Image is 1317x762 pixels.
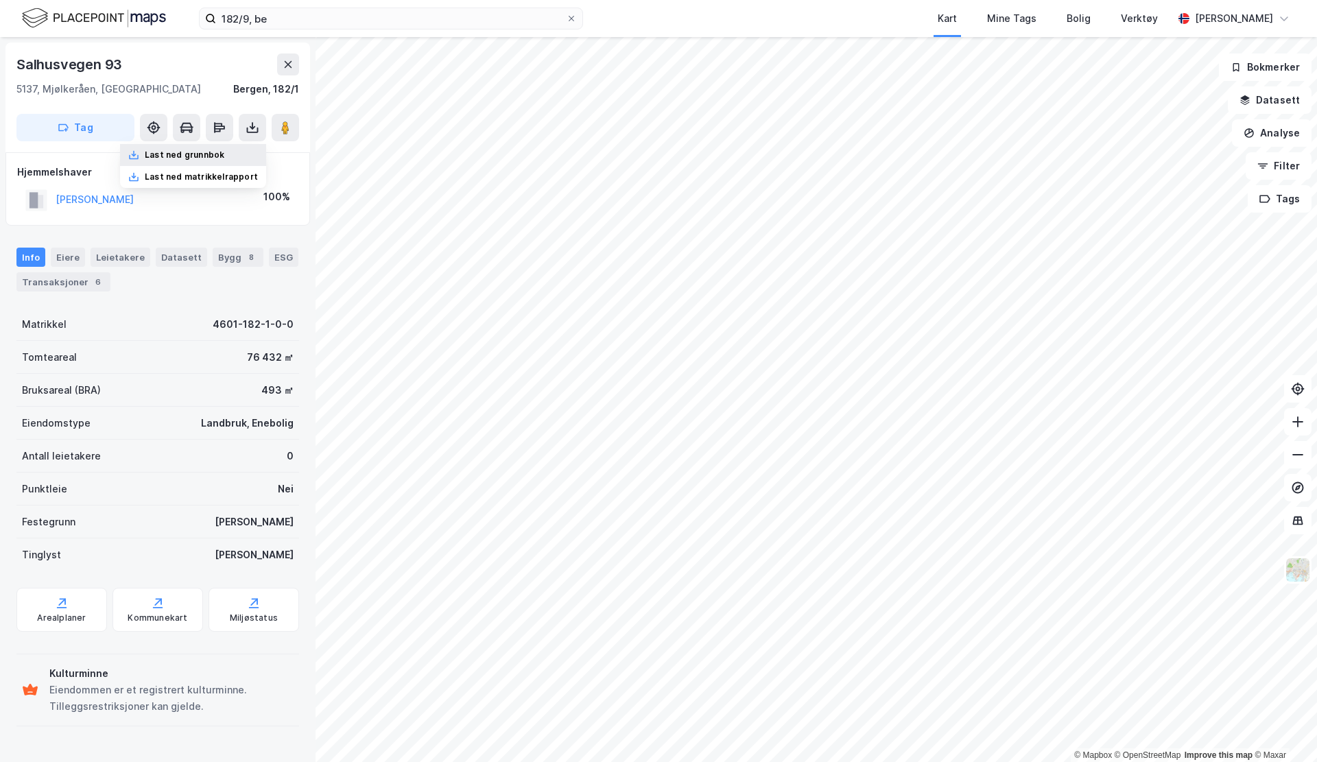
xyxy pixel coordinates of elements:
button: Tags [1248,185,1312,213]
div: Kulturminne [49,665,294,682]
div: 8 [244,250,258,264]
a: Mapbox [1074,750,1112,760]
div: Bygg [213,248,263,267]
div: Antall leietakere [22,448,101,464]
div: Festegrunn [22,514,75,530]
img: Z [1285,557,1311,583]
div: Tinglyst [22,547,61,563]
div: 0 [287,448,294,464]
button: Datasett [1228,86,1312,114]
div: Eiere [51,248,85,267]
img: logo.f888ab2527a4732fd821a326f86c7f29.svg [22,6,166,30]
div: Eiendommen er et registrert kulturminne. Tilleggsrestriksjoner kan gjelde. [49,682,294,715]
div: ESG [269,248,298,267]
div: Kommunekart [128,612,187,623]
button: Filter [1246,152,1312,180]
div: [PERSON_NAME] [215,514,294,530]
div: Mine Tags [987,10,1036,27]
div: Miljøstatus [230,612,278,623]
input: Søk på adresse, matrikkel, gårdeiere, leietakere eller personer [216,8,566,29]
div: Matrikkel [22,316,67,333]
div: Leietakere [91,248,150,267]
div: [PERSON_NAME] [215,547,294,563]
div: Landbruk, Enebolig [201,415,294,431]
button: Analyse [1232,119,1312,147]
div: 5137, Mjølkeråen, [GEOGRAPHIC_DATA] [16,81,201,97]
div: 4601-182-1-0-0 [213,316,294,333]
div: Verktøy [1121,10,1158,27]
div: 6 [91,275,105,289]
div: Tomteareal [22,349,77,366]
a: OpenStreetMap [1115,750,1181,760]
iframe: Chat Widget [1248,696,1317,762]
div: Last ned grunnbok [145,150,224,160]
button: Tag [16,114,134,141]
div: Last ned matrikkelrapport [145,171,258,182]
div: Bergen, 182/1 [233,81,299,97]
div: Eiendomstype [22,415,91,431]
div: Punktleie [22,481,67,497]
div: Info [16,248,45,267]
div: Arealplaner [37,612,86,623]
div: [PERSON_NAME] [1195,10,1273,27]
a: Improve this map [1185,750,1253,760]
div: Kontrollprogram for chat [1248,696,1317,762]
div: Transaksjoner [16,272,110,291]
div: 100% [263,189,290,205]
div: Datasett [156,248,207,267]
div: 493 ㎡ [261,382,294,398]
div: Hjemmelshaver [17,164,298,180]
div: Bolig [1067,10,1091,27]
div: Nei [278,481,294,497]
div: 76 432 ㎡ [247,349,294,366]
button: Bokmerker [1219,53,1312,81]
div: Bruksareal (BRA) [22,382,101,398]
div: Kart [938,10,957,27]
div: Salhusvegen 93 [16,53,125,75]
